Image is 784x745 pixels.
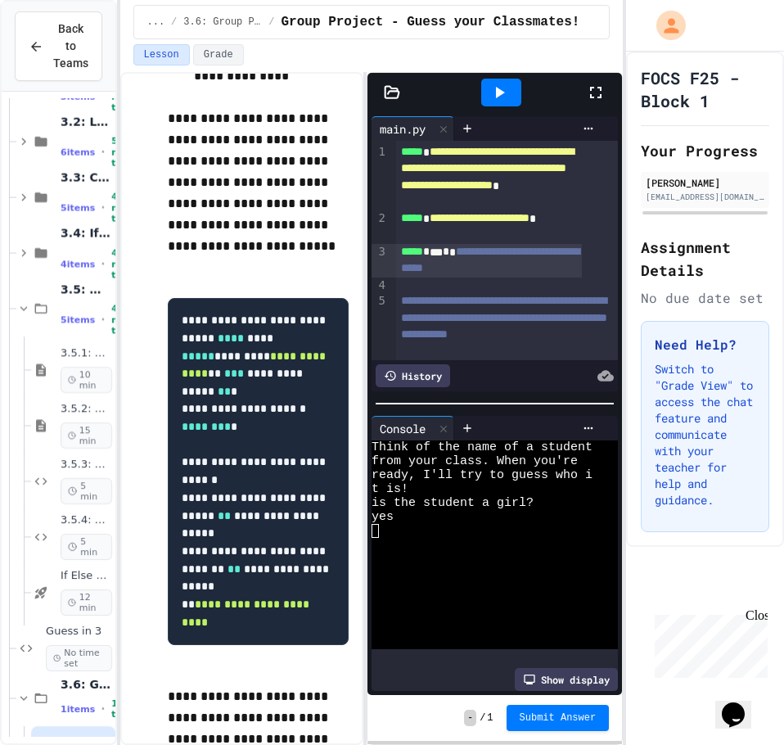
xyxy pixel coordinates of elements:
[101,201,105,214] span: •
[101,702,105,716] span: •
[61,282,112,296] span: 3.5: More than Two Choices
[641,288,769,308] div: No due date set
[61,534,112,560] span: 5 min
[372,468,593,482] span: ready, I'll try to guess who i
[372,482,408,496] span: t is!
[111,136,135,169] span: 58 min total
[372,278,388,294] div: 4
[520,711,597,725] span: Submit Answer
[111,303,135,336] span: 47 min total
[61,704,95,715] span: 1 items
[372,210,388,244] div: 2
[515,668,618,691] div: Show display
[61,147,95,158] span: 6 items
[111,192,135,224] span: 47 min total
[53,20,88,72] span: Back to Teams
[61,115,112,129] span: 3.2: Logical Operators
[111,247,135,280] span: 48 min total
[655,361,755,508] p: Switch to "Grade View" to access the chat feature and communicate with your teacher for help and ...
[487,711,493,725] span: 1
[61,346,112,360] span: 3.5.1: More than Two Choices
[61,402,112,416] span: 3.5.2: Review - More than Two Choices
[111,698,135,720] span: 1h total
[372,120,434,138] div: main.py
[171,16,177,29] span: /
[61,422,112,449] span: 15 min
[480,711,485,725] span: /
[61,513,112,527] span: 3.5.4: Admission Fee
[639,7,690,44] div: My Account
[648,608,768,678] iframe: chat widget
[101,257,105,270] span: •
[147,16,165,29] span: ...
[464,710,476,726] span: -
[133,44,190,65] button: Lesson
[61,589,112,616] span: 12 min
[61,203,95,214] span: 5 items
[655,335,755,354] h3: Need Help?
[183,16,262,29] span: 3.6: Group Project - Guess your Classmates!
[101,313,105,326] span: •
[372,244,388,278] div: 3
[372,496,534,510] span: is the student a girl?
[372,454,578,468] span: from your class. When you're
[7,7,113,104] div: Chat with us now!Close
[646,191,764,203] div: [EMAIL_ADDRESS][DOMAIN_NAME]
[372,510,394,524] span: yes
[646,175,764,190] div: [PERSON_NAME]
[61,458,112,472] span: 3.5.3: Choosing Lunch
[61,569,112,583] span: If Else statements
[46,625,112,639] span: Guess in 3
[61,367,112,393] span: 10 min
[715,680,768,729] iframe: chat widget
[641,139,769,162] h2: Your Progress
[641,66,769,112] h1: FOCS F25 - Block 1
[101,146,105,159] span: •
[372,440,593,454] span: Think of the name of a student
[641,236,769,282] h2: Assignment Details
[61,478,112,504] span: 5 min
[61,226,112,241] span: 3.4: If Statements
[61,259,95,269] span: 4 items
[193,44,244,65] button: Grade
[268,16,274,29] span: /
[372,293,388,377] div: 5
[61,314,95,325] span: 5 items
[372,420,434,437] div: Console
[372,144,388,210] div: 1
[61,170,112,185] span: 3.3: Comparison Operators
[376,364,450,387] div: History
[46,645,112,671] span: No time set
[282,12,580,32] span: Group Project - Guess your Classmates!
[61,677,112,692] span: 3.6: Group Project - Guess your Classmates!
